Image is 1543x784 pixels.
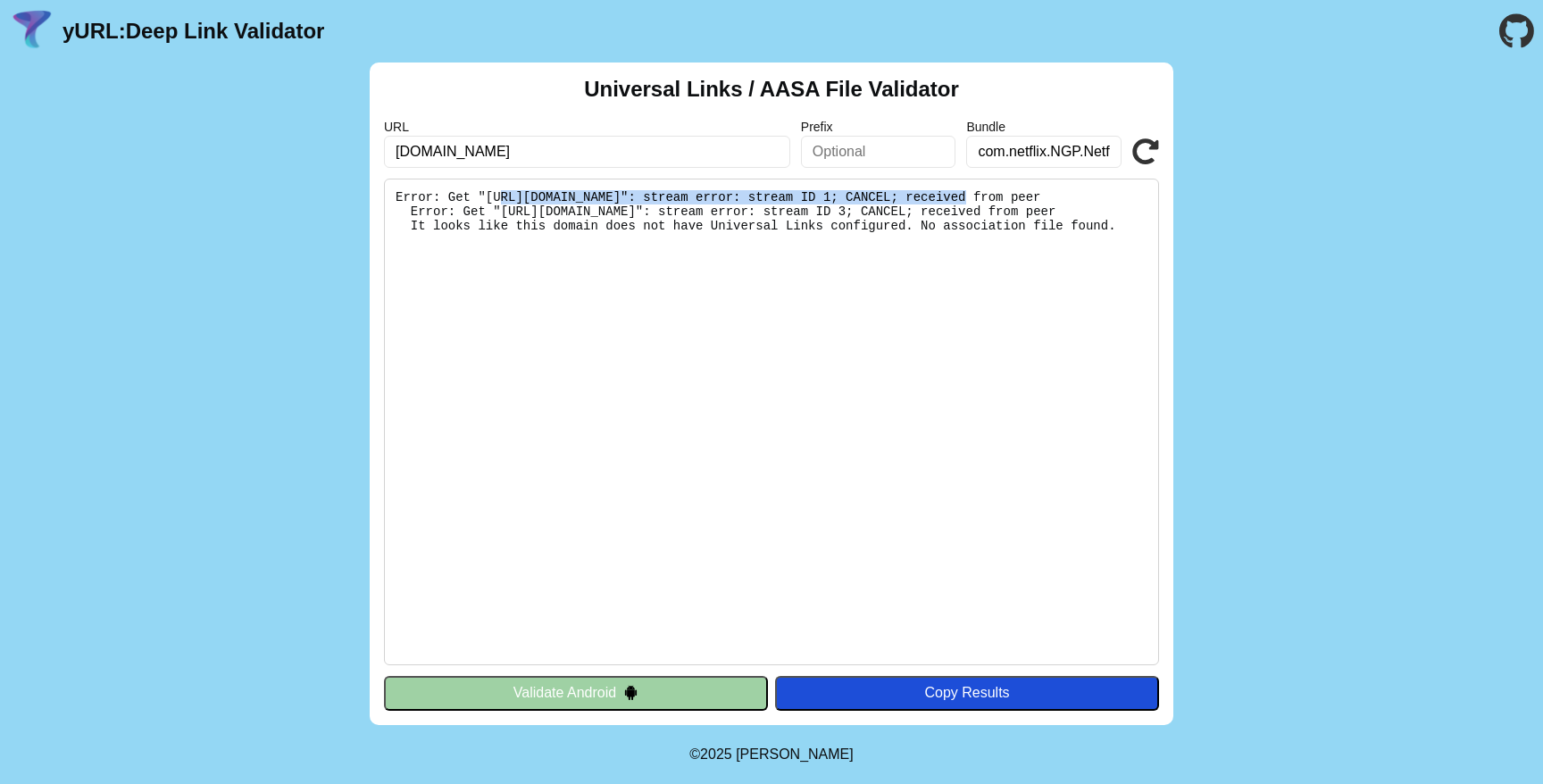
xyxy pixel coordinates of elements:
h2: Universal Links / AASA File Validator [584,77,959,102]
img: yURL Logo [9,8,55,54]
input: Optional [966,136,1122,168]
input: Optional [801,136,956,168]
span: 2025 [700,746,732,762]
div: Copy Results [784,685,1150,701]
footer: © [689,725,853,784]
input: Required [384,136,790,168]
pre: Error: Get "[URL][DOMAIN_NAME]": stream error: stream ID 1; CANCEL; received from peer Error: Get... [384,179,1159,665]
label: Bundle [966,120,1122,134]
img: droidIcon.svg [623,685,638,700]
a: Michael Ibragimchayev's Personal Site [736,746,854,762]
button: Validate Android [384,676,768,710]
label: Prefix [801,120,956,134]
label: URL [384,120,790,134]
a: yURL:Deep Link Validator [63,19,324,44]
button: Copy Results [775,676,1159,710]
